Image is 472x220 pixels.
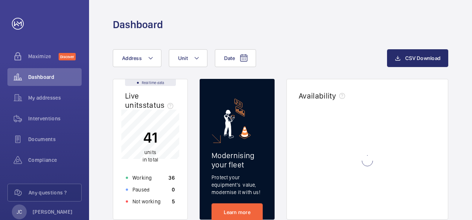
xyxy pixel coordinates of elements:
span: status [143,100,177,110]
button: Unit [169,49,207,67]
p: 0 [172,186,175,193]
span: Address [122,55,142,61]
span: My addresses [28,94,82,101]
p: 41 [142,128,158,147]
p: [PERSON_NAME] [33,208,73,216]
p: 5 [172,198,175,205]
span: CSV Download [405,55,440,61]
span: Interventions [28,115,82,122]
span: Dashboard [28,73,82,81]
p: Protect your equipment's value, modernise it with us! [212,174,263,196]
div: Real time data [125,79,176,86]
span: Maximize [28,53,59,60]
span: Date [224,55,235,61]
h2: Modernising your fleet [212,151,263,169]
img: marketing-card.svg [224,99,251,139]
p: Not working [132,198,161,205]
span: units [144,149,156,155]
span: Documents [28,136,82,143]
p: 36 [168,174,175,181]
span: Compliance [28,156,82,164]
p: in total [142,149,158,163]
span: Any questions ? [29,189,81,196]
span: Unit [178,55,188,61]
h1: Dashboard [113,18,163,31]
h2: Availability [299,91,336,100]
span: Discover [59,53,76,60]
p: JC [17,208,22,216]
button: Address [113,49,161,67]
button: Date [215,49,256,67]
h2: Live units [125,91,176,110]
button: CSV Download [387,49,448,67]
p: Working [132,174,152,181]
p: Paused [132,186,150,193]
